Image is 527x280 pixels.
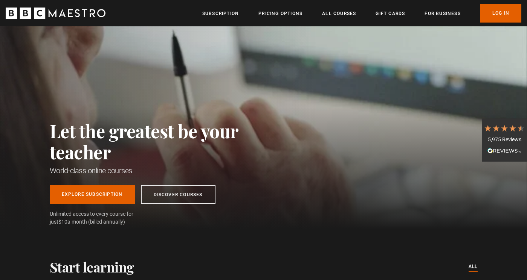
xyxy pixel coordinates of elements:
nav: Primary [202,4,521,23]
a: Subscription [202,10,239,17]
h2: Let the greatest be your teacher [50,120,272,162]
div: 4.7 Stars [484,124,525,132]
a: For business [425,10,460,17]
span: $10 [58,219,67,225]
a: Discover Courses [141,185,215,204]
div: Read All Reviews [484,147,525,156]
a: All Courses [322,10,356,17]
a: Log In [480,4,521,23]
h1: World-class online courses [50,165,272,176]
svg: BBC Maestro [6,8,105,19]
a: Pricing Options [258,10,302,17]
a: Gift Cards [376,10,405,17]
div: 5,975 Reviews [484,136,525,144]
img: REVIEWS.io [487,148,521,153]
div: 5,975 ReviewsRead All Reviews [482,118,527,162]
a: Explore Subscription [50,185,135,204]
span: Unlimited access to every course for just a month (billed annually) [50,210,151,226]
